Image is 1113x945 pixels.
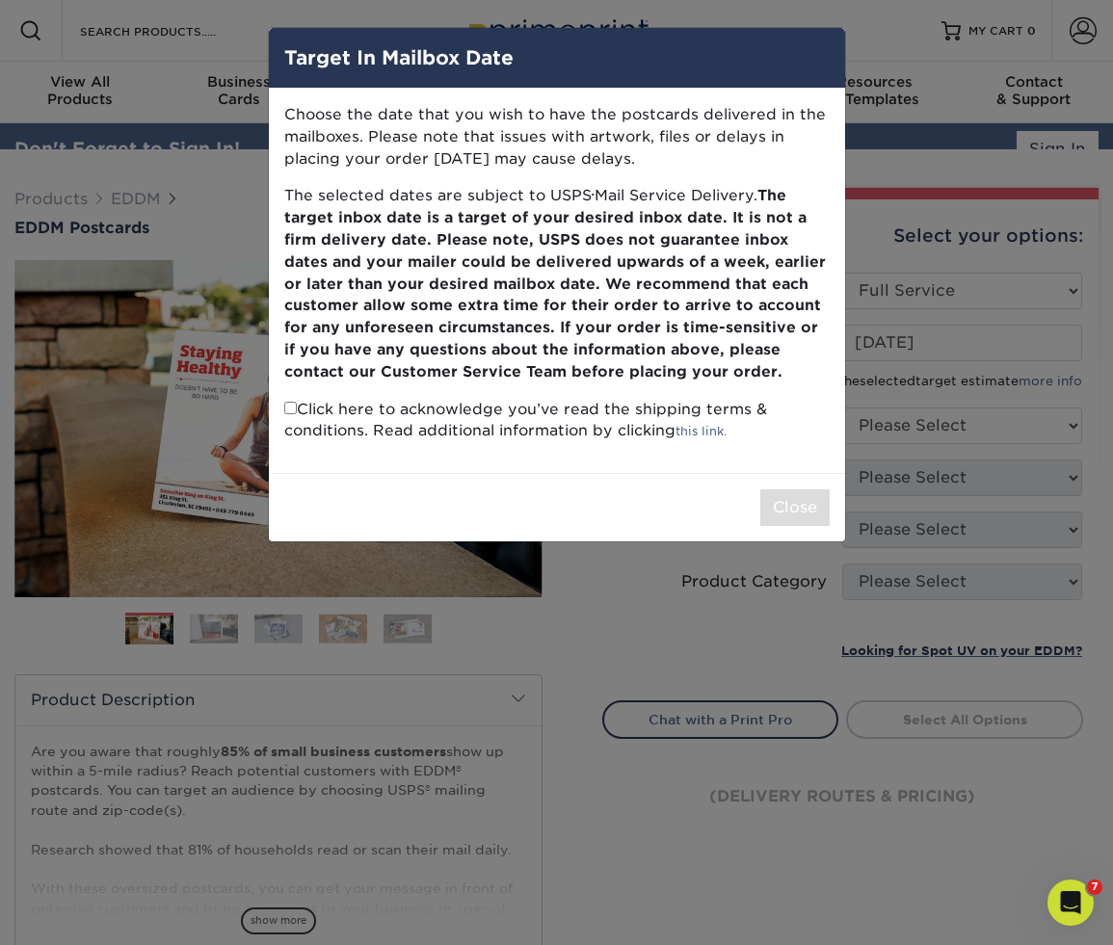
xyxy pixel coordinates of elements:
p: Choose the date that you wish to have the postcards delivered in the mailboxes. Please note that ... [284,104,830,170]
p: The selected dates are subject to USPS Mail Service Delivery. [284,185,830,382]
small: ® [592,192,595,198]
span: 7 [1087,879,1102,895]
iframe: Intercom live chat [1047,879,1094,926]
p: Click here to acknowledge you’ve read the shipping terms & conditions. Read additional informatio... [284,399,830,443]
a: this link. [676,424,727,438]
b: The target inbox date is a target of your desired inbox date. It is not a firm delivery date. Ple... [284,186,826,380]
button: Close [760,489,830,526]
h4: Target In Mailbox Date [284,43,830,72]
